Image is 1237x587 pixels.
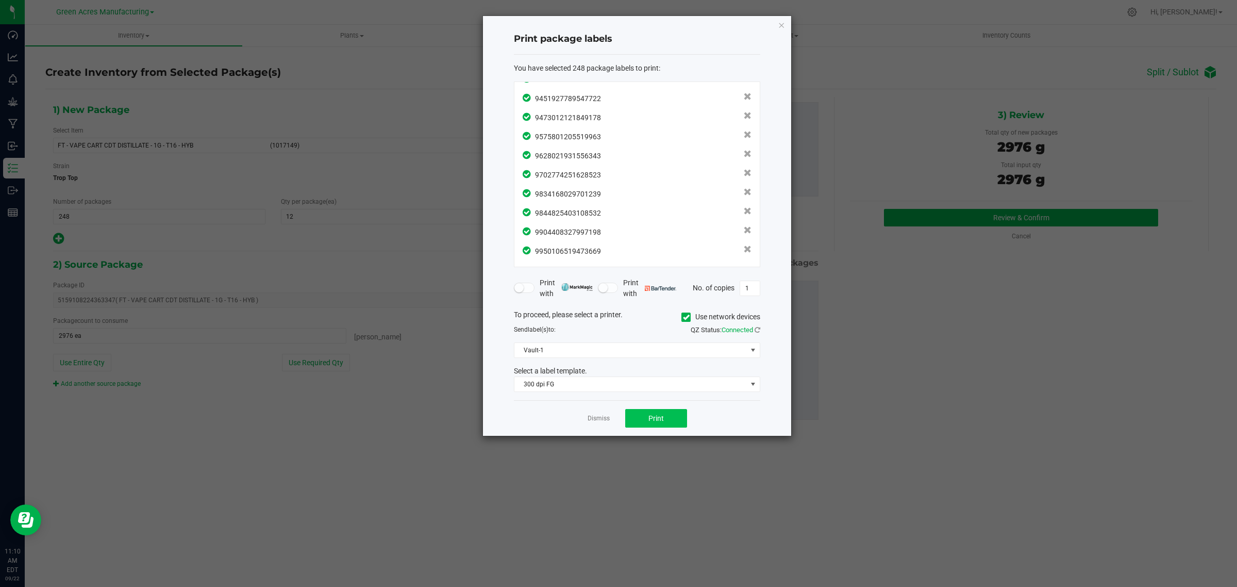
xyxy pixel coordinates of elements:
span: In Sync [523,169,532,180]
span: In Sync [523,111,532,122]
span: 9451927789547722 [535,94,601,103]
img: bartender.png [645,286,676,291]
span: You have selected 248 package labels to print [514,64,659,72]
span: In Sync [523,188,532,199]
span: 9473012121849178 [535,113,601,122]
span: 300 dpi FG [514,377,747,392]
iframe: Resource center [10,504,41,535]
span: QZ Status: [691,326,760,334]
div: Select a label template. [506,366,768,377]
span: 9702774251628523 [535,171,601,179]
span: 9628021931556343 [535,152,601,160]
span: In Sync [523,150,532,160]
h4: Print package labels [514,32,760,46]
span: Vault-1 [514,343,747,357]
span: Send to: [514,326,556,333]
span: No. of copies [693,283,734,291]
span: label(s) [528,326,548,333]
span: 9844825403108532 [535,209,601,217]
span: In Sync [523,245,532,256]
span: 9904408327997198 [535,228,601,236]
span: 9447331876422627 [535,75,601,84]
div: : [514,63,760,74]
label: Use network devices [681,312,760,322]
button: Print [625,409,687,428]
div: To proceed, please select a printer. [506,309,768,325]
span: Print with [540,278,593,299]
span: In Sync [523,73,532,84]
img: mark_magic_cybra.png [561,283,593,291]
span: In Sync [523,207,532,218]
span: In Sync [523,131,532,141]
a: Dismiss [588,414,610,423]
span: Print with [623,278,676,299]
span: Print [648,414,664,422]
span: 9834168029701239 [535,190,601,198]
span: 9575801205519963 [535,133,601,141]
span: 9950106519473669 [535,247,601,255]
span: In Sync [523,226,532,237]
span: In Sync [523,92,532,103]
span: Connected [722,326,753,334]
